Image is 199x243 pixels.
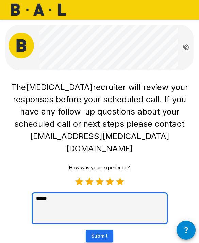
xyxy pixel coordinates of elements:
[26,82,93,92] span: [MEDICAL_DATA]
[69,164,130,171] p: How was your experience?
[9,33,34,58] img: bal_avatar.png
[13,82,190,153] span: recruiter will review your responses before your scheduled call. If you have any follow-up questi...
[179,41,193,54] button: Read questions aloud
[11,82,26,92] span: The
[86,230,113,242] button: Submit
